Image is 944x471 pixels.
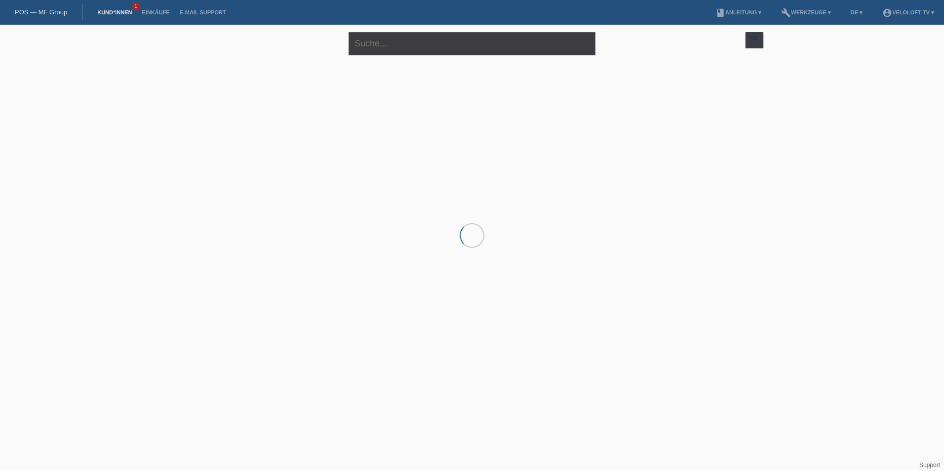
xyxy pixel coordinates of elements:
i: book [715,8,725,18]
i: account_circle [882,8,892,18]
a: Support [919,462,940,469]
input: Suche... [349,32,595,55]
a: POS — MF Group [15,8,67,16]
a: DE ▾ [846,9,867,15]
a: E-Mail Support [175,9,231,15]
i: filter_list [749,34,760,45]
span: 1 [132,2,140,11]
a: buildWerkzeuge ▾ [776,9,836,15]
a: bookAnleitung ▾ [710,9,766,15]
a: Kund*innen [92,9,137,15]
i: build [781,8,791,18]
a: Einkäufe [137,9,174,15]
a: account_circleVeloLoft TV ▾ [877,9,939,15]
